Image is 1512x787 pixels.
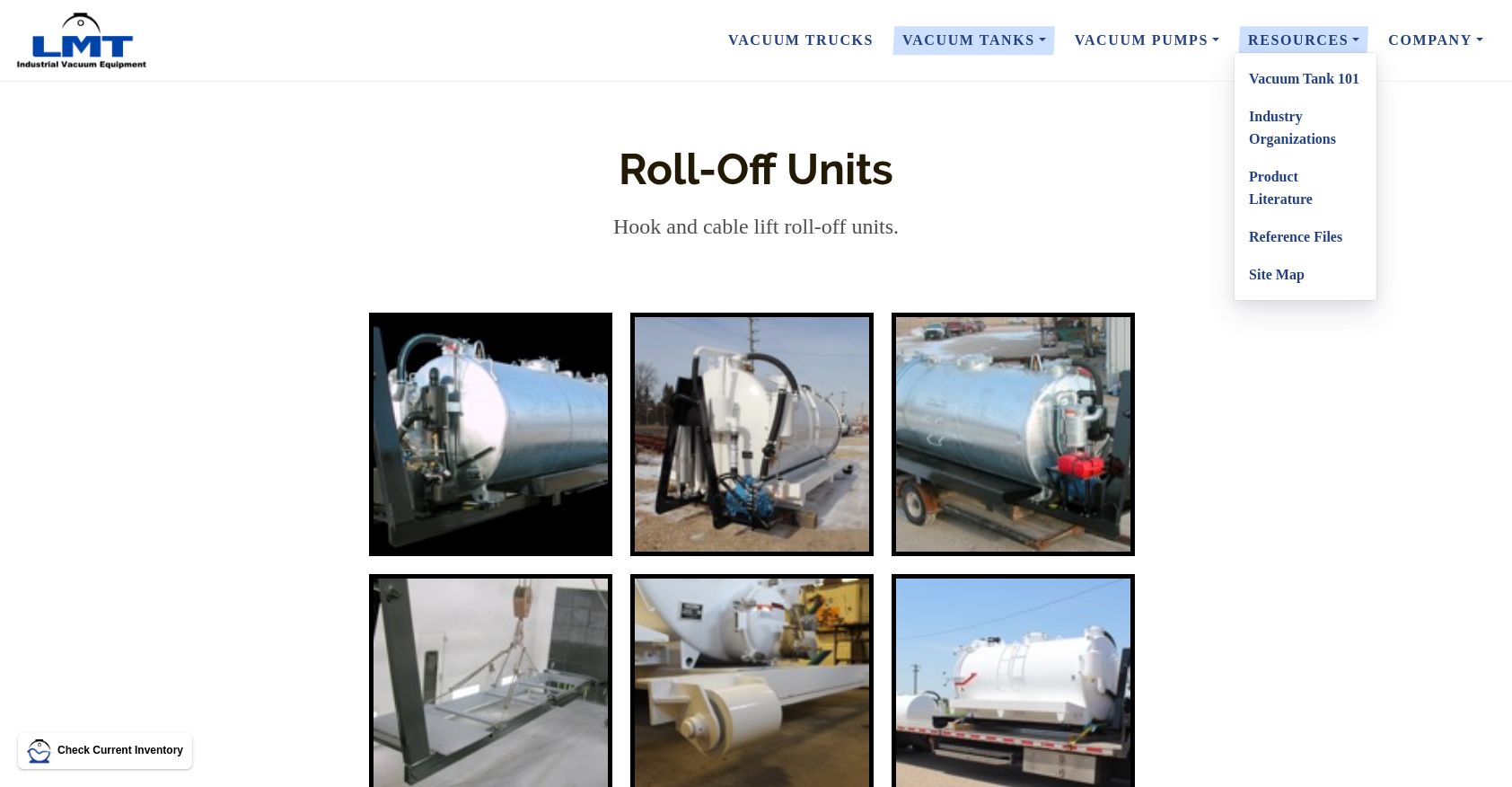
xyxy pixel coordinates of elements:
[1235,256,1376,294] a: Site Map
[1235,218,1376,256] a: Reference Files
[1235,158,1376,218] a: Product Literature
[374,209,1138,243] div: Hook and cable lift roll-off units.
[714,22,888,59] a: Vacuum Trucks
[896,317,1130,552] img: roll-off-2.jpeg
[374,317,608,552] img: roll-off.png
[1060,22,1234,59] a: Vacuum Pumps
[888,22,1060,59] a: Vacuum Tanks
[57,742,183,759] p: Check Current Inventory
[635,317,869,552] img: roll-off-1.jpeg
[1235,98,1376,158] a: Industry Organizations
[1374,22,1498,59] a: Company
[14,12,149,70] img: LMT
[374,139,1138,199] div: Roll-Off Units
[1235,60,1376,98] a: Vacuum Tank 101
[1234,22,1374,59] a: Resources
[27,738,52,764] img: LMT Icon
